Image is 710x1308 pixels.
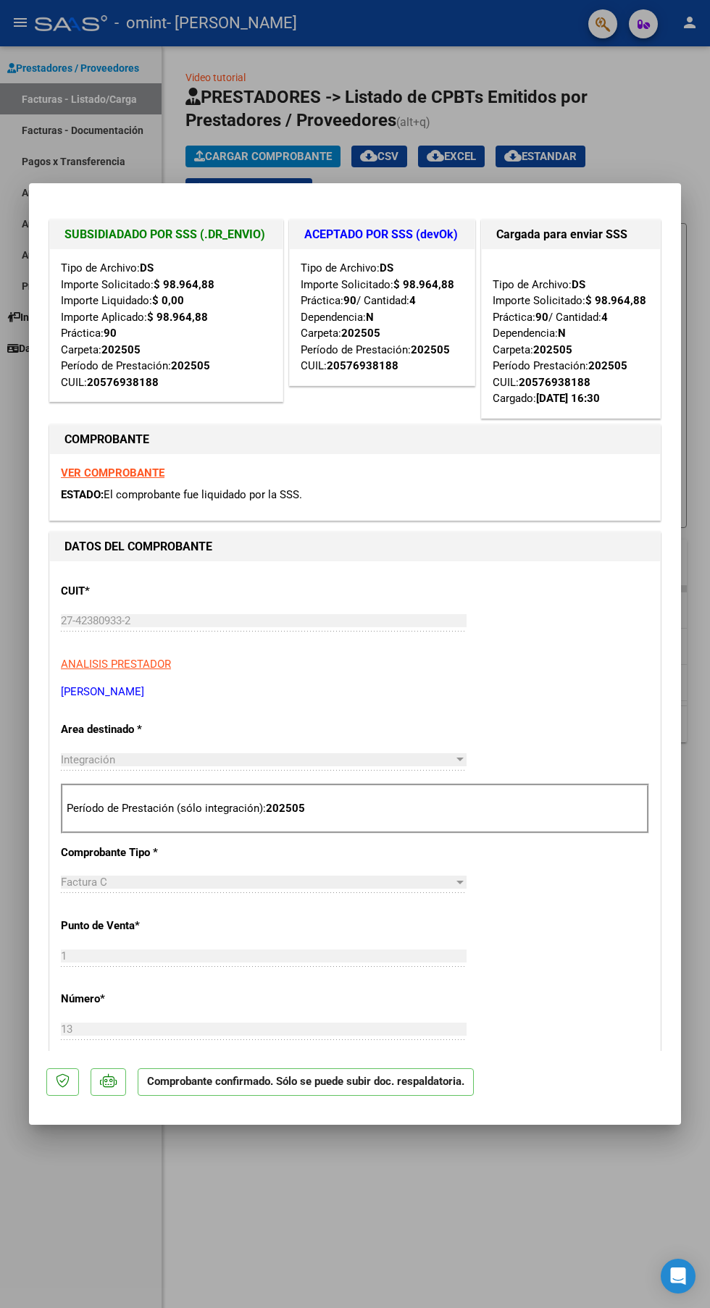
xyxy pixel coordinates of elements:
h1: ACEPTADO POR SSS (devOk) [304,226,461,243]
div: Tipo de Archivo: Importe Solicitado: Práctica: / Cantidad: Dependencia: Carpeta: Período Prestaci... [493,260,649,407]
span: El comprobante fue liquidado por la SSS. [104,488,302,501]
span: ESTADO: [61,488,104,501]
strong: 90 [535,311,548,324]
strong: 202505 [341,327,380,340]
strong: $ 98.964,88 [154,278,214,291]
p: [PERSON_NAME] [61,684,649,700]
p: Número [61,991,238,1007]
strong: 4 [409,294,416,307]
strong: COMPROBANTE [64,432,149,446]
strong: N [366,311,374,324]
strong: [DATE] 16:30 [536,392,600,405]
div: 20576938188 [327,358,398,374]
strong: N [558,327,566,340]
h1: Cargada para enviar SSS [496,226,646,243]
strong: $ 0,00 [152,294,184,307]
div: 20576938188 [519,374,590,391]
div: 20576938188 [87,374,159,391]
strong: 202505 [588,359,627,372]
strong: 202505 [533,343,572,356]
span: Integración [61,753,115,766]
strong: 202505 [101,343,141,356]
strong: 202505 [411,343,450,356]
p: Comprobante confirmado. Sólo se puede subir doc. respaldatoria. [138,1068,474,1097]
strong: 90 [343,294,356,307]
span: Factura C [61,876,107,889]
a: VER COMPROBANTE [61,466,164,479]
strong: DS [380,261,393,274]
strong: 4 [601,311,608,324]
div: Tipo de Archivo: Importe Solicitado: Práctica: / Cantidad: Dependencia: Carpeta: Período de Prest... [301,260,464,374]
p: Comprobante Tipo * [61,844,238,861]
h1: SUBSIDIADADO POR SSS (.DR_ENVIO) [64,226,268,243]
div: Open Intercom Messenger [661,1259,696,1294]
strong: 202505 [266,802,305,815]
strong: $ 98.964,88 [585,294,646,307]
strong: DS [140,261,154,274]
span: ANALISIS PRESTADOR [61,658,171,671]
strong: 202505 [171,359,210,372]
strong: $ 98.964,88 [147,311,208,324]
div: Tipo de Archivo: Importe Solicitado: Importe Liquidado: Importe Aplicado: Práctica: Carpeta: Perí... [61,260,272,390]
strong: $ 98.964,88 [393,278,454,291]
p: Area destinado * [61,721,238,738]
p: CUIT [61,583,238,600]
p: Punto de Venta [61,918,238,934]
strong: DATOS DEL COMPROBANTE [64,540,212,553]
strong: DS [572,278,585,291]
p: Período de Prestación (sólo integración): [67,800,643,817]
strong: 90 [104,327,117,340]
